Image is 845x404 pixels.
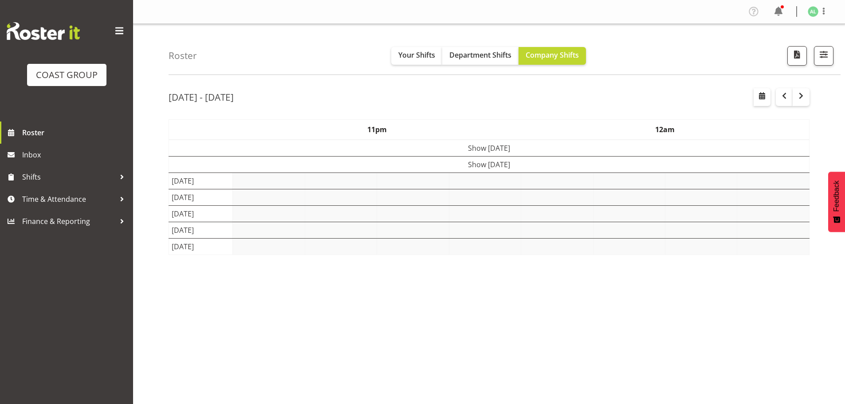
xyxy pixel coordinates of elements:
td: Show [DATE] [169,156,810,173]
span: Time & Attendance [22,192,115,206]
button: Download a PDF of the roster according to the set date range. [787,46,807,66]
h4: Roster [169,51,197,61]
span: Finance & Reporting [22,215,115,228]
span: Your Shifts [398,50,435,60]
span: Inbox [22,148,129,161]
div: COAST GROUP [36,68,98,82]
td: [DATE] [169,222,233,238]
button: Your Shifts [391,47,442,65]
th: 11pm [233,119,521,140]
th: 12am [521,119,810,140]
span: Company Shifts [526,50,579,60]
img: Rosterit website logo [7,22,80,40]
img: annie-lister1125.jpg [808,6,818,17]
td: [DATE] [169,189,233,205]
span: Feedback [833,180,841,212]
button: Company Shifts [519,47,586,65]
h2: [DATE] - [DATE] [169,91,234,103]
span: Roster [22,126,129,139]
span: Department Shifts [449,50,511,60]
button: Select a specific date within the roster. [754,88,770,106]
td: [DATE] [169,238,233,255]
span: Shifts [22,170,115,184]
button: Filter Shifts [814,46,833,66]
td: [DATE] [169,205,233,222]
td: Show [DATE] [169,140,810,157]
button: Department Shifts [442,47,519,65]
button: Feedback - Show survey [828,172,845,232]
td: [DATE] [169,173,233,189]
